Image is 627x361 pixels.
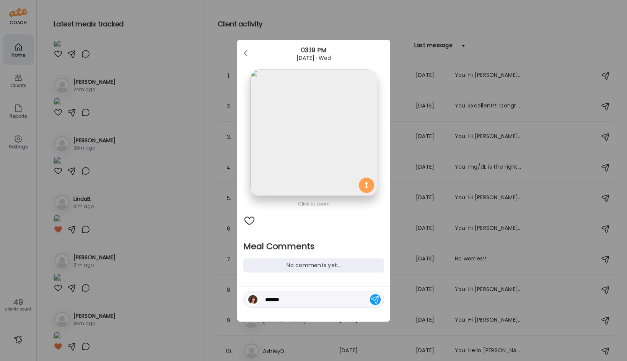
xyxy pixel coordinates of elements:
[237,55,390,61] div: [DATE] · Wed
[243,200,384,209] div: Click to zoom
[248,294,258,305] img: avatars%2FVgMyOcVd4Yg9hlzjorsLrseI4Hn1
[243,241,384,252] h2: Meal Comments
[243,259,384,273] div: No comments yet...
[250,70,377,196] img: images%2F9HBKZMAjsQgjWYw0dDklNQEIjOI2%2FKncnkU88WeD7C8r68WTJ%2FMdsIHc3GVjDV5XXoXotM_1080
[237,46,390,55] div: 03:19 PM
